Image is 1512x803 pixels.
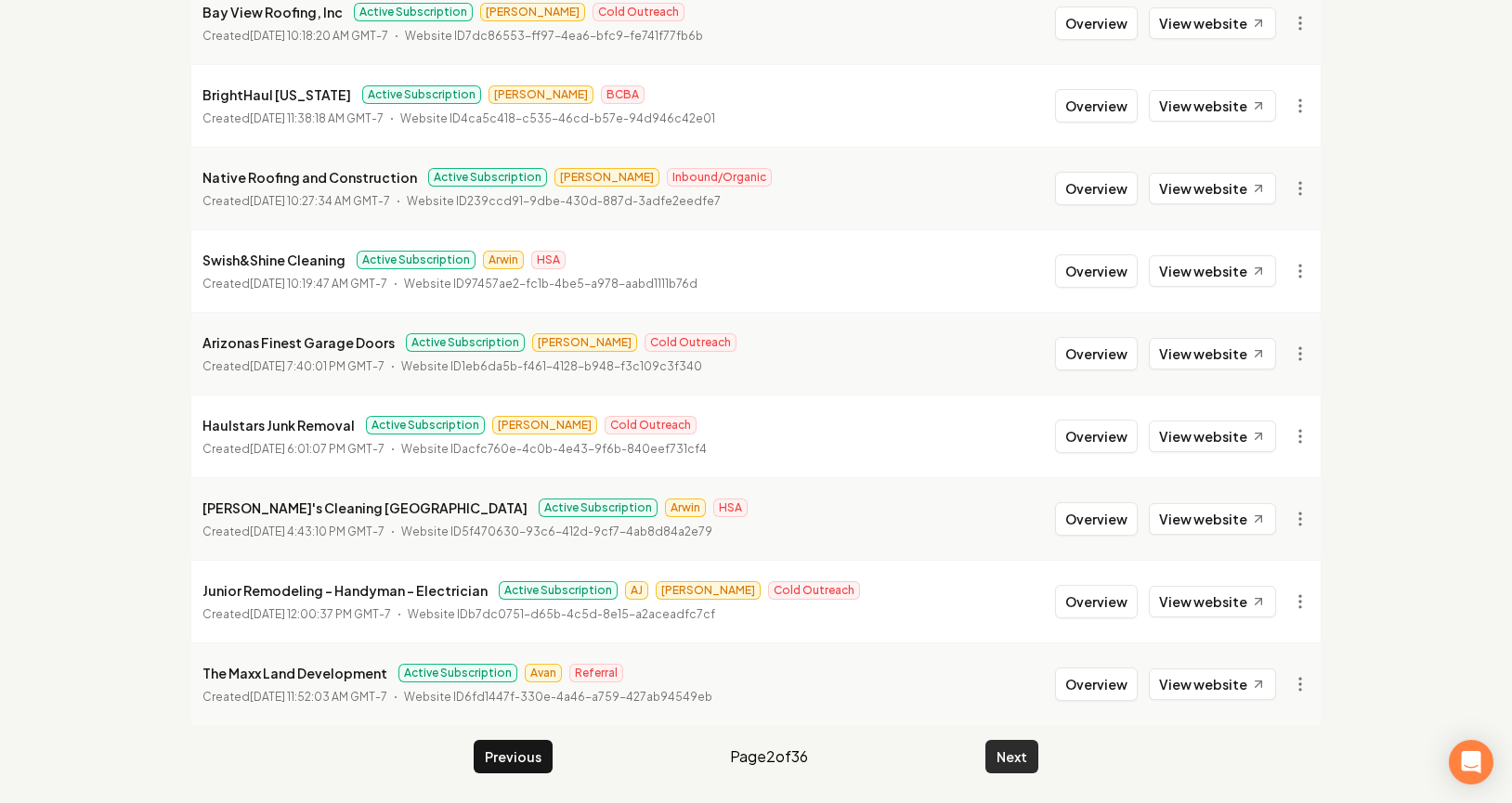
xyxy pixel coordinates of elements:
button: Overview [1055,172,1138,205]
p: Website ID 5f470630-93c6-412d-9cf7-4ab8d84a2e79 [401,523,712,541]
span: Referral [569,664,623,682]
p: Created [202,27,388,45]
a: View website [1149,338,1276,369]
span: [PERSON_NAME] [532,333,637,352]
time: [DATE] 11:38:18 AM GMT-7 [250,111,384,125]
time: [DATE] 10:18:20 AM GMT-7 [250,29,388,43]
p: Website ID 6fd1447f-330e-4a46-a759-427ab94549eb [404,688,712,706]
span: HSA [531,251,566,269]
button: Overview [1055,89,1138,123]
span: Active Subscription [406,333,525,352]
button: Overview [1055,420,1138,453]
span: Active Subscription [357,251,476,269]
span: Arwin [483,251,524,269]
span: Active Subscription [539,499,658,517]
span: Active Subscription [366,416,485,434]
p: Website ID acfc760e-4c0b-4e43-9f6b-840eef731cf4 [401,440,707,459]
a: View website [1149,255,1276,287]
p: Swish&Shine Cleaning [202,249,345,271]
span: [PERSON_NAME] [554,168,659,187]
button: Overview [1055,6,1138,40]
button: Overview [1055,502,1138,536]
time: [DATE] 10:27:34 AM GMT-7 [250,194,390,208]
p: Created [202,605,391,624]
span: Cold Outreach [593,3,684,21]
span: Active Subscription [362,85,481,104]
span: BCBA [601,85,645,104]
span: [PERSON_NAME] [492,416,597,434]
a: View website [1149,668,1276,700]
span: [PERSON_NAME] [489,85,593,104]
p: Website ID 1eb6da5b-f461-4128-b948-f3c109c3f340 [401,357,702,376]
p: Created [202,275,387,293]
span: [PERSON_NAME] [656,581,761,600]
time: [DATE] 4:43:10 PM GMT-7 [250,525,385,538]
time: [DATE] 11:52:03 AM GMT-7 [250,690,387,704]
p: BrightHaul [US_STATE] [202,84,351,106]
button: Next [985,740,1038,773]
p: Created [202,192,390,211]
p: Haulstars Junk Removal [202,414,355,436]
span: Cold Outreach [645,333,736,352]
p: Website ID 239ccd91-9dbe-430d-887d-3adfe2eedfe7 [407,192,721,211]
time: [DATE] 6:01:07 PM GMT-7 [250,442,385,456]
span: Cold Outreach [768,581,860,600]
p: Created [202,357,385,376]
span: AJ [625,581,648,600]
span: Active Subscription [499,581,618,600]
p: Website ID b7dc0751-d65b-4c5d-8e15-a2aceadfc7cf [408,605,715,624]
p: The Maxx Land Development [202,662,387,684]
button: Overview [1055,585,1138,618]
a: View website [1149,7,1276,39]
span: Active Subscription [428,168,547,187]
span: Active Subscription [354,3,473,21]
p: Website ID 97457ae2-fc1b-4be5-a978-aabd1111b76d [404,275,697,293]
a: View website [1149,586,1276,617]
span: Inbound/Organic [667,168,772,187]
button: Previous [474,740,553,773]
p: Website ID 4ca5c418-c535-46cd-b57e-94d946c42e01 [400,110,715,128]
span: Avan [525,664,562,682]
a: View website [1149,503,1276,535]
button: Overview [1055,337,1138,370]
span: HSA [713,499,748,517]
p: Junior Remodeling - Handyman - Electrician [202,579,488,602]
time: [DATE] 12:00:37 PM GMT-7 [250,607,391,621]
p: Bay View Roofing, Inc [202,1,343,23]
span: [PERSON_NAME] [480,3,585,21]
button: Overview [1055,254,1138,288]
div: Open Intercom Messenger [1449,740,1493,784]
time: [DATE] 7:40:01 PM GMT-7 [250,359,385,373]
a: View website [1149,173,1276,204]
p: Created [202,523,385,541]
span: Arwin [665,499,706,517]
p: Website ID 7dc86553-ff97-4ea6-bfc9-fe741f77fb6b [405,27,703,45]
p: [PERSON_NAME]'s Cleaning [GEOGRAPHIC_DATA] [202,497,528,519]
time: [DATE] 10:19:47 AM GMT-7 [250,277,387,291]
span: Page 2 of 36 [730,745,808,768]
p: Created [202,440,385,459]
p: Native Roofing and Construction [202,166,417,188]
a: View website [1149,90,1276,122]
button: Overview [1055,667,1138,701]
span: Active Subscription [398,664,517,682]
p: Created [202,110,384,128]
span: Cold Outreach [605,416,697,434]
a: View website [1149,421,1276,452]
p: Created [202,688,387,706]
p: Arizonas Finest Garage Doors [202,331,395,354]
